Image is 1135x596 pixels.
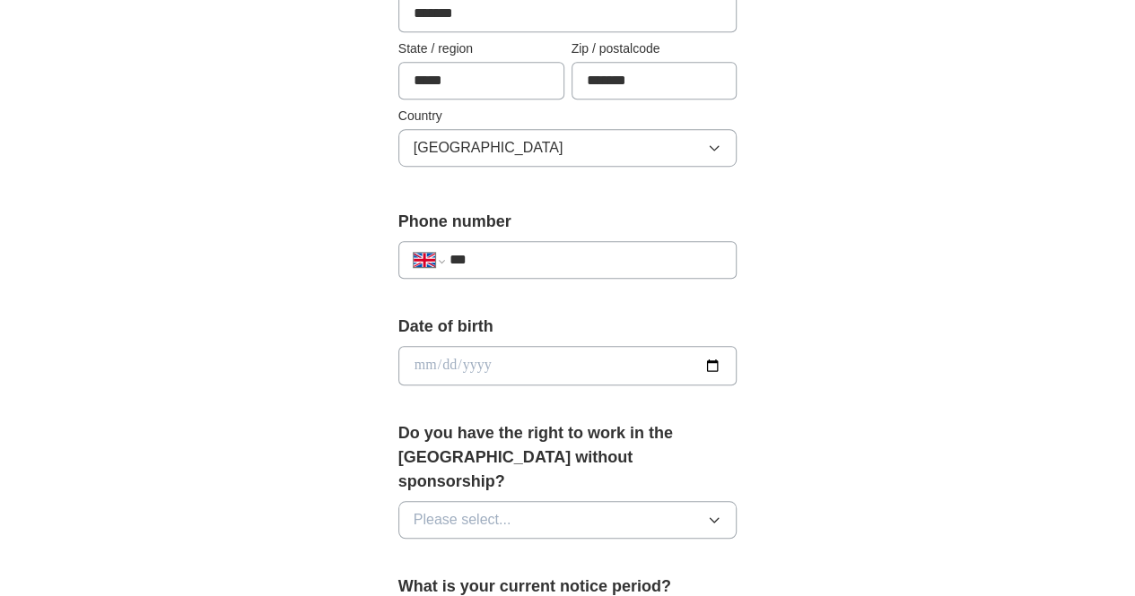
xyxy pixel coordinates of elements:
[398,421,738,494] label: Do you have the right to work in the [GEOGRAPHIC_DATA] without sponsorship?
[398,129,738,167] button: [GEOGRAPHIC_DATA]
[398,315,738,339] label: Date of birth
[572,39,738,58] label: Zip / postalcode
[414,509,511,531] span: Please select...
[398,210,738,234] label: Phone number
[398,39,564,58] label: State / region
[414,137,563,159] span: [GEOGRAPHIC_DATA]
[398,107,738,125] label: Country
[398,501,738,539] button: Please select...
